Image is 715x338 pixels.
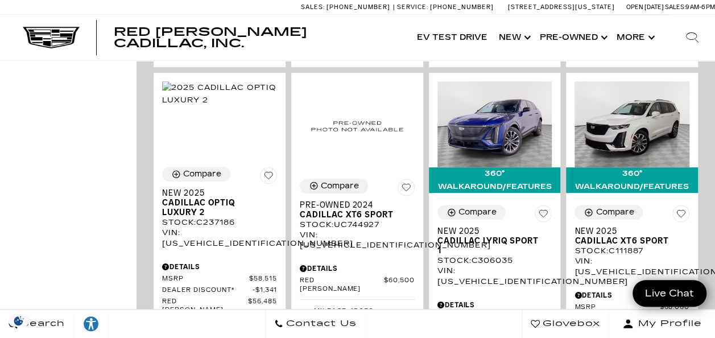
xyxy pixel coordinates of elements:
[393,4,497,10] a: Service: [PHONE_NUMBER]
[575,226,689,246] a: New 2025Cadillac XT6 Sport
[300,230,415,250] div: VIN: [US_VEHICLE_IDENTIFICATION_NUMBER]
[162,188,277,217] a: New 2025Cadillac OPTIQ Luxury 2
[6,315,32,327] img: Opt-Out Icon
[384,277,415,294] span: $60,500
[611,15,658,60] button: More
[300,220,415,230] div: Stock : UC744927
[300,81,415,170] img: 2024 Cadillac XT6 Sport
[183,169,221,179] div: Compare
[575,205,643,220] button: Compare Vehicle
[265,310,366,338] a: Contact Us
[633,280,706,307] a: Live Chat
[162,217,277,228] div: Stock : C237186
[522,310,609,338] a: Glovebox
[162,275,277,283] a: MSRP $58,515
[534,15,611,60] a: Pre-Owned
[639,287,700,300] span: Live Chat
[162,262,277,272] div: Pricing Details - New 2025 Cadillac OPTIQ Luxury 2
[429,167,561,192] div: 360° WalkAround/Features
[508,3,615,11] a: [STREET_ADDRESS][US_STATE]
[575,81,689,167] img: 2025 Cadillac XT6 Sport
[566,167,698,192] div: 360° WalkAround/Features
[74,310,109,338] a: Explore your accessibility options
[300,263,415,274] div: Pricing Details - Pre-Owned 2024 Cadillac XT6 Sport
[300,306,415,317] li: Mileage: 15,930
[575,226,681,236] span: New 2025
[540,316,600,332] span: Glovebox
[575,290,689,300] div: Pricing Details - New 2025 Cadillac XT6 Sport
[321,181,359,191] div: Compare
[162,81,277,106] img: 2025 Cadillac OPTIQ Luxury 2
[300,277,384,294] span: Red [PERSON_NAME]
[162,286,277,295] a: Dealer Discount* $1,341
[74,315,108,332] div: Explore your accessibility options
[634,316,702,332] span: My Profile
[300,277,415,294] a: Red [PERSON_NAME] $60,500
[575,303,659,312] span: MSRP
[575,236,681,246] span: Cadillac XT6 Sport
[659,303,689,312] span: $68,060
[283,316,357,332] span: Contact Us
[575,246,689,256] div: Stock : C111887
[300,200,406,210] span: Pre-Owned 2024
[248,298,277,315] span: $56,485
[162,298,277,315] a: Red [PERSON_NAME] $56,485
[162,275,249,283] span: MSRP
[260,167,277,188] button: Save Vehicle
[609,310,715,338] button: Open user profile menu
[162,286,253,295] span: Dealer Discount*
[493,15,534,60] a: New
[301,4,393,10] a: Sales: [PHONE_NUMBER]
[437,226,544,236] span: New 2025
[437,81,552,167] img: 2025 Cadillac LYRIQ Sport 1
[326,3,390,11] span: [PHONE_NUMBER]
[253,286,277,295] span: $1,341
[575,256,689,277] div: VIN: [US_VEHICLE_IDENTIFICATION_NUMBER]
[437,266,552,286] div: VIN: [US_VEHICLE_IDENTIFICATION_NUMBER]
[411,15,493,60] a: EV Test Drive
[114,25,307,50] span: Red [PERSON_NAME] Cadillac, Inc.
[669,15,715,60] div: Search
[18,316,65,332] span: Search
[437,300,552,310] div: Pricing Details - New 2025 Cadillac LYRIQ Sport 1
[249,275,277,283] span: $58,515
[685,3,715,11] span: 9 AM-6 PM
[23,27,80,48] img: Cadillac Dark Logo with Cadillac White Text
[162,167,230,182] button: Compare Vehicle
[437,236,544,255] span: Cadillac LYRIQ Sport 1
[430,3,494,11] span: [PHONE_NUMBER]
[575,303,689,312] a: MSRP $68,060
[672,205,689,226] button: Save Vehicle
[301,3,325,11] span: Sales:
[535,205,552,226] button: Save Vehicle
[300,210,406,220] span: Cadillac XT6 Sport
[162,298,248,315] span: Red [PERSON_NAME]
[162,228,277,248] div: VIN: [US_VEHICLE_IDENTIFICATION_NUMBER]
[398,179,415,200] button: Save Vehicle
[162,188,268,198] span: New 2025
[665,3,685,11] span: Sales:
[437,205,506,220] button: Compare Vehicle
[162,198,268,217] span: Cadillac OPTIQ Luxury 2
[437,255,552,266] div: Stock : C306035
[300,179,368,193] button: Compare Vehicle
[437,226,552,255] a: New 2025Cadillac LYRIQ Sport 1
[6,315,32,327] section: Click to Open Cookie Consent Modal
[397,3,428,11] span: Service:
[300,200,415,220] a: Pre-Owned 2024Cadillac XT6 Sport
[626,3,664,11] span: Open [DATE]
[596,207,634,217] div: Compare
[458,207,497,217] div: Compare
[114,26,400,49] a: Red [PERSON_NAME] Cadillac, Inc.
